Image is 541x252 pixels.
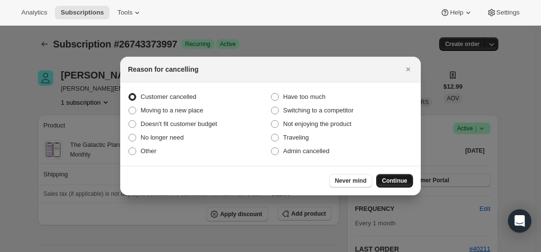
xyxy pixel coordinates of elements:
[283,107,353,114] span: Switching to a competitor
[141,93,196,100] span: Customer cancelled
[61,9,104,16] span: Subscriptions
[141,147,157,155] span: Other
[111,6,148,19] button: Tools
[16,6,53,19] button: Analytics
[55,6,110,19] button: Subscriptions
[21,9,47,16] span: Analytics
[481,6,525,19] button: Settings
[283,147,329,155] span: Admin cancelled
[283,93,325,100] span: Have too much
[335,177,366,185] span: Never mind
[376,174,413,188] button: Continue
[434,6,478,19] button: Help
[117,9,132,16] span: Tools
[283,120,351,127] span: Not enjoying the product
[382,177,407,185] span: Continue
[141,107,203,114] span: Moving to a new place
[329,174,372,188] button: Never mind
[450,9,463,16] span: Help
[401,63,415,76] button: Close
[283,134,309,141] span: Traveling
[141,134,184,141] span: No longer need
[496,9,520,16] span: Settings
[128,64,198,74] h2: Reason for cancelling
[141,120,217,127] span: Doesn't fit customer budget
[508,209,531,233] div: Open Intercom Messenger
